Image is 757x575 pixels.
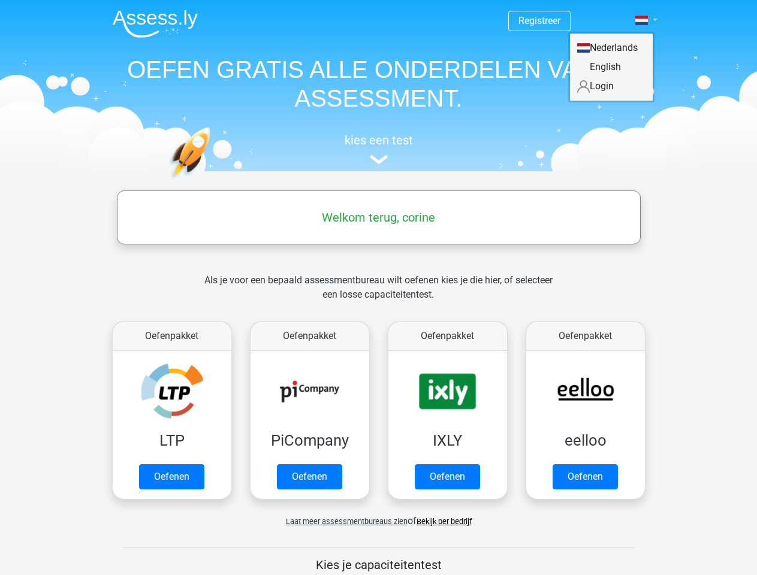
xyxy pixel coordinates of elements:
h5: kies een test [103,133,655,147]
div: of [103,504,655,528]
span: Laat meer assessmentbureaus zien [286,517,408,526]
a: Registreer [518,15,560,26]
a: Bekijk per bedrijf [417,517,472,526]
img: assessment [370,155,388,164]
a: Login [570,77,653,96]
a: Nederlands [570,38,653,57]
div: Als je voor een bepaald assessmentbureau wilt oefenen kies je die hier, of selecteer een losse ca... [195,273,562,316]
img: Assessly [113,10,198,38]
h1: OEFEN GRATIS ALLE ONDERDELEN VAN JE ASSESSMENT. [103,55,655,113]
a: Oefenen [553,464,618,489]
a: Oefenen [415,464,480,489]
a: English [570,57,653,77]
a: Oefenen [139,464,204,489]
h5: Kies je capaciteitentest [123,558,635,572]
a: Oefenen [277,464,342,489]
a: kies een test [103,133,655,165]
h5: Welkom terug, corine [123,210,635,225]
img: oefenen [169,127,257,235]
